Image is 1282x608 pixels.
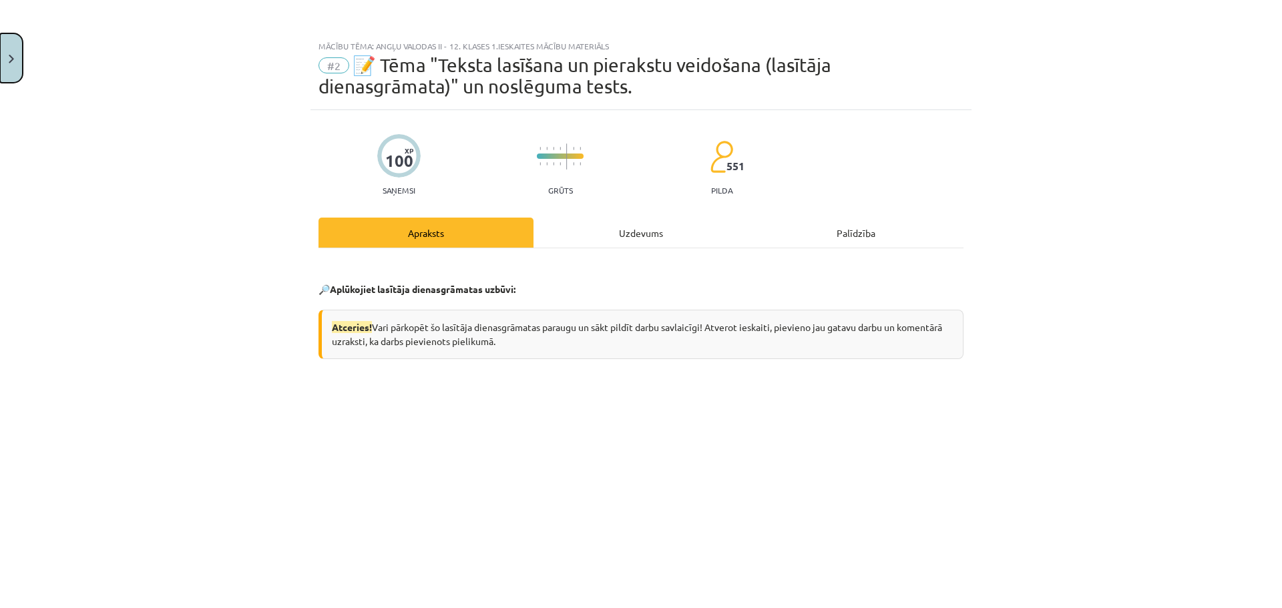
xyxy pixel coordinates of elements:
[560,162,561,166] img: icon-short-line-57e1e144782c952c97e751825c79c345078a6d821885a25fce030b3d8c18986b.svg
[553,147,554,150] img: icon-short-line-57e1e144782c952c97e751825c79c345078a6d821885a25fce030b3d8c18986b.svg
[377,186,421,195] p: Saņemsi
[573,147,574,150] img: icon-short-line-57e1e144782c952c97e751825c79c345078a6d821885a25fce030b3d8c18986b.svg
[318,282,964,296] p: 🔎
[580,147,581,150] img: icon-short-line-57e1e144782c952c97e751825c79c345078a6d821885a25fce030b3d8c18986b.svg
[546,162,548,166] img: icon-short-line-57e1e144782c952c97e751825c79c345078a6d821885a25fce030b3d8c18986b.svg
[9,55,14,63] img: icon-close-lesson-0947bae3869378f0d4975bcd49f059093ad1ed9edebbc8119c70593378902aed.svg
[405,147,413,154] span: XP
[726,160,744,172] span: 551
[749,218,964,248] div: Palīdzība
[318,41,964,51] div: Mācību tēma: Angļu valodas ii - 12. klases 1.ieskaites mācību materiāls
[566,143,568,170] img: icon-long-line-d9ea69661e0d244f92f715978eff75569469978d946b2353a9bb055b3ed8787d.svg
[332,321,372,333] span: Atceries!
[553,162,554,166] img: icon-short-line-57e1e144782c952c97e751825c79c345078a6d821885a25fce030b3d8c18986b.svg
[318,54,831,97] span: 📝 Tēma "Teksta lasīšana un pierakstu veidošana (lasītāja dienasgrāmata)" un noslēguma tests.
[533,218,749,248] div: Uzdevums
[573,162,574,166] img: icon-short-line-57e1e144782c952c97e751825c79c345078a6d821885a25fce030b3d8c18986b.svg
[318,310,964,359] div: Vari pārkopēt šo lasītāja dienasgrāmatas paraugu un sākt pildīt darbu savlaicīgi! Atverot ieskait...
[560,147,561,150] img: icon-short-line-57e1e144782c952c97e751825c79c345078a6d821885a25fce030b3d8c18986b.svg
[710,140,733,174] img: students-c634bb4e5e11cddfef0936a35e636f08e4e9abd3cc4e673bd6f9a4125e45ecb1.svg
[548,186,573,195] p: Grūts
[385,151,413,170] div: 100
[540,162,541,166] img: icon-short-line-57e1e144782c952c97e751825c79c345078a6d821885a25fce030b3d8c18986b.svg
[711,186,732,195] p: pilda
[540,147,541,150] img: icon-short-line-57e1e144782c952c97e751825c79c345078a6d821885a25fce030b3d8c18986b.svg
[318,218,533,248] div: Apraksts
[318,57,349,73] span: #2
[330,283,515,295] strong: Aplūkojiet lasītāja dienasgrāmatas uzbūvi:
[546,147,548,150] img: icon-short-line-57e1e144782c952c97e751825c79c345078a6d821885a25fce030b3d8c18986b.svg
[580,162,581,166] img: icon-short-line-57e1e144782c952c97e751825c79c345078a6d821885a25fce030b3d8c18986b.svg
